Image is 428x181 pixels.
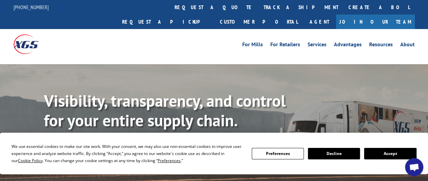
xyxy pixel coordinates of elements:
div: Open chat [405,158,423,176]
span: Preferences [158,158,181,163]
div: We use essential cookies to make our site work. With your consent, we may also use non-essential ... [12,143,243,164]
a: Resources [369,42,393,49]
span: Cookie Policy [18,158,43,163]
a: Advantages [334,42,362,49]
a: [PHONE_NUMBER] [14,4,49,10]
a: Request a pickup [117,15,215,29]
button: Accept [364,148,416,159]
a: Services [308,42,326,49]
a: Join Our Team [336,15,415,29]
a: Customer Portal [215,15,303,29]
a: About [400,42,415,49]
a: Agent [303,15,336,29]
button: Decline [308,148,360,159]
button: Preferences [252,148,304,159]
a: For Retailers [270,42,300,49]
b: Visibility, transparency, and control for your entire supply chain. [44,90,286,131]
a: For Mills [242,42,263,49]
